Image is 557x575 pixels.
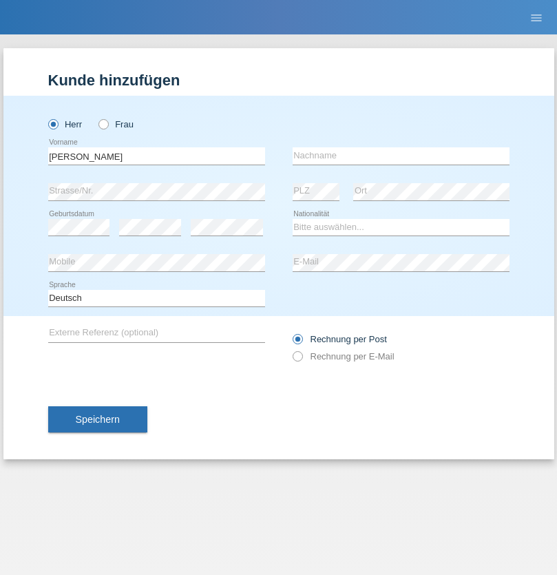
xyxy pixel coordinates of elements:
[293,334,387,344] label: Rechnung per Post
[293,334,302,351] input: Rechnung per Post
[48,119,57,128] input: Herr
[98,119,134,129] label: Frau
[98,119,107,128] input: Frau
[293,351,395,362] label: Rechnung per E-Mail
[48,119,83,129] label: Herr
[48,72,509,89] h1: Kunde hinzufügen
[48,406,147,432] button: Speichern
[529,11,543,25] i: menu
[523,13,550,21] a: menu
[76,414,120,425] span: Speichern
[293,351,302,368] input: Rechnung per E-Mail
